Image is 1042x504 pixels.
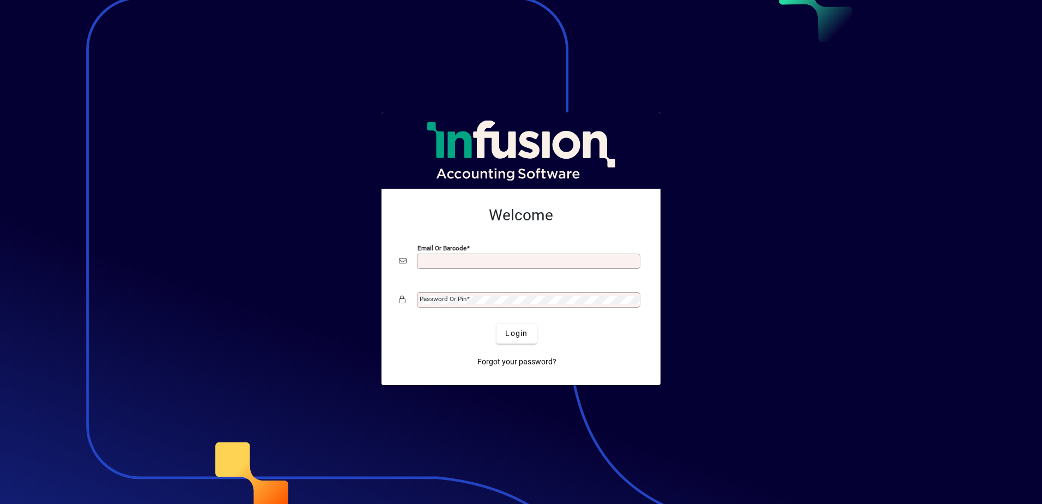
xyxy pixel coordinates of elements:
[505,328,528,339] span: Login
[477,356,556,368] span: Forgot your password?
[420,295,467,303] mat-label: Password or Pin
[399,206,643,225] h2: Welcome
[417,244,467,251] mat-label: Email or Barcode
[496,324,536,344] button: Login
[473,352,561,372] a: Forgot your password?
